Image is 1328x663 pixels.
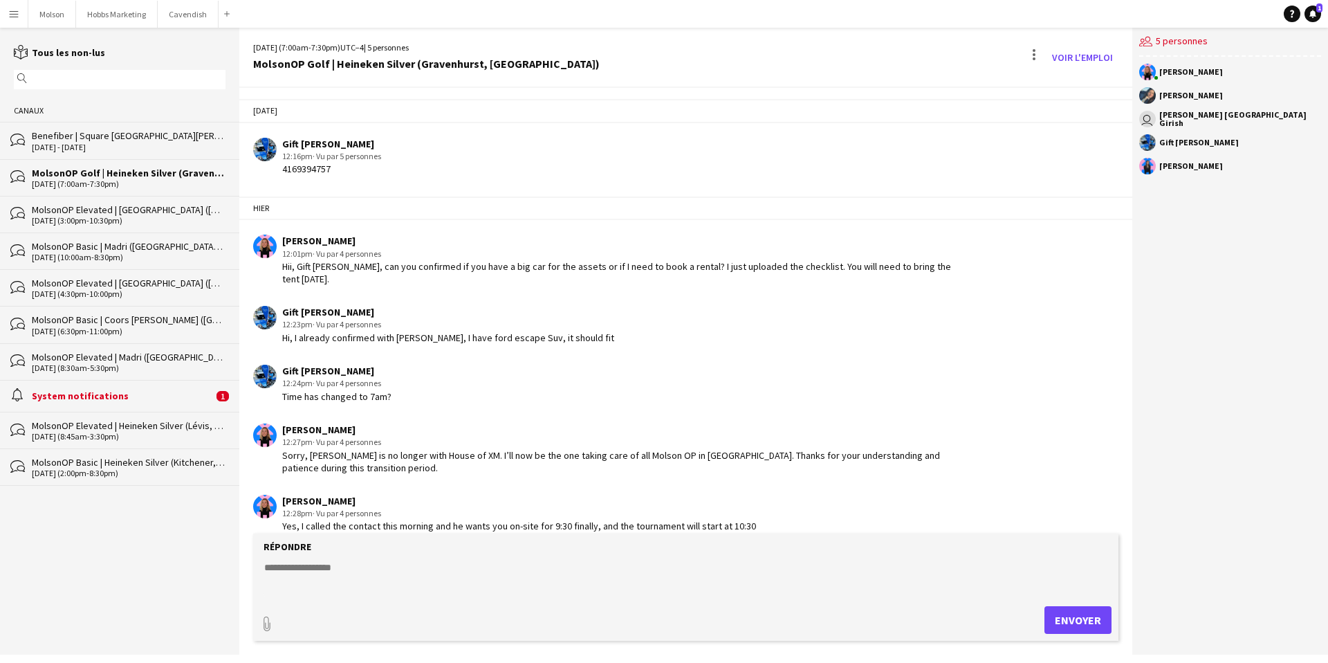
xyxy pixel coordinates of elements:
[282,449,968,474] div: Sorry, [PERSON_NAME] is no longer with House of XM. I’ll now be the one taking care of all Molson...
[1304,6,1321,22] a: 1
[313,508,381,518] span: · Vu par 4 personnes
[32,167,225,179] div: MolsonOP Golf | Heineken Silver (Gravenhurst, [GEOGRAPHIC_DATA])
[282,390,391,403] div: Time has changed to 7am?
[239,197,1132,220] div: Hier
[1159,111,1321,127] div: [PERSON_NAME] [GEOGRAPHIC_DATA] Girish
[282,507,756,520] div: 12:28pm
[313,437,381,447] span: · Vu par 4 personnes
[32,216,225,226] div: [DATE] (3:00pm-10:30pm)
[32,289,225,299] div: [DATE] (4:30pm-10:00pm)
[32,432,225,442] div: [DATE] (8:45am-3:30pm)
[32,351,225,363] div: MolsonOP Elevated | Madri ([GEOGRAPHIC_DATA], [GEOGRAPHIC_DATA])
[340,42,364,53] span: UTC−4
[282,520,756,532] div: Yes, I called the contact this morning and he wants you on-site for 9:30 finally, and the tournam...
[14,46,105,59] a: Tous les non-lus
[32,277,225,289] div: MolsonOP Elevated | [GEOGRAPHIC_DATA] ([GEOGRAPHIC_DATA], [GEOGRAPHIC_DATA])
[313,319,381,329] span: · Vu par 4 personnes
[1159,138,1239,147] div: Gift [PERSON_NAME]
[1159,68,1223,76] div: [PERSON_NAME]
[32,240,225,253] div: MolsonOP Basic | Madri ([GEOGRAPHIC_DATA], [GEOGRAPHIC_DATA])
[32,419,225,432] div: MolsonOP Elevated | Heineken Silver (Lévis, [GEOGRAPHIC_DATA])
[282,331,614,344] div: Hi, I already confirmed with [PERSON_NAME], I have ford escape Suv, it should fit
[32,314,225,326] div: MolsonOP Basic | Coors [PERSON_NAME] ([GEOGRAPHIC_DATA], [GEOGRAPHIC_DATA])
[282,365,391,377] div: Gift [PERSON_NAME]
[313,378,381,388] span: · Vu par 4 personnes
[282,235,968,247] div: [PERSON_NAME]
[32,203,225,216] div: MolsonOP Elevated | [GEOGRAPHIC_DATA] ([GEOGRAPHIC_DATA], [GEOGRAPHIC_DATA])
[32,390,213,402] div: System notifications
[1044,606,1112,634] button: Envoyer
[239,99,1132,122] div: [DATE]
[1159,162,1223,170] div: [PERSON_NAME]
[1316,3,1322,12] span: 1
[282,377,391,390] div: 12:24pm
[264,541,311,553] label: Répondre
[76,1,158,28] button: Hobbs Marketing
[313,248,381,259] span: · Vu par 4 personnes
[282,318,614,331] div: 12:23pm
[282,248,968,260] div: 12:01pm
[32,327,225,336] div: [DATE] (6:30pm-11:00pm)
[282,306,614,318] div: Gift [PERSON_NAME]
[32,363,225,373] div: [DATE] (8:30am-5:30pm)
[282,424,968,436] div: [PERSON_NAME]
[32,179,225,189] div: [DATE] (7:00am-7:30pm)
[158,1,219,28] button: Cavendish
[216,391,229,401] span: 1
[313,151,381,161] span: · Vu par 5 personnes
[1139,28,1321,57] div: 5 personnes
[282,260,968,285] div: Hii, Gift [PERSON_NAME], can you confirmed if you have a big car for the assets or if I need to b...
[28,1,76,28] button: Molson
[32,456,225,469] div: MolsonOP Basic | Heineken Silver (Kitchener, [GEOGRAPHIC_DATA])
[253,57,600,70] div: MolsonOP Golf | Heineken Silver (Gravenhurst, [GEOGRAPHIC_DATA])
[282,138,381,150] div: Gift [PERSON_NAME]
[282,150,381,163] div: 12:16pm
[1046,46,1118,69] a: Voir l'emploi
[282,163,381,175] div: 4169394757
[282,436,968,448] div: 12:27pm
[32,143,225,152] div: [DATE] - [DATE]
[282,495,756,507] div: [PERSON_NAME]
[32,253,225,262] div: [DATE] (10:00am-8:30pm)
[1159,91,1223,100] div: [PERSON_NAME]
[32,469,225,478] div: [DATE] (2:00pm-8:30pm)
[253,42,600,54] div: [DATE] (7:00am-7:30pm) | 5 personnes
[32,129,225,142] div: Benefiber | Square [GEOGRAPHIC_DATA][PERSON_NAME] MTL, Benefiber | [PERSON_NAME] Metro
